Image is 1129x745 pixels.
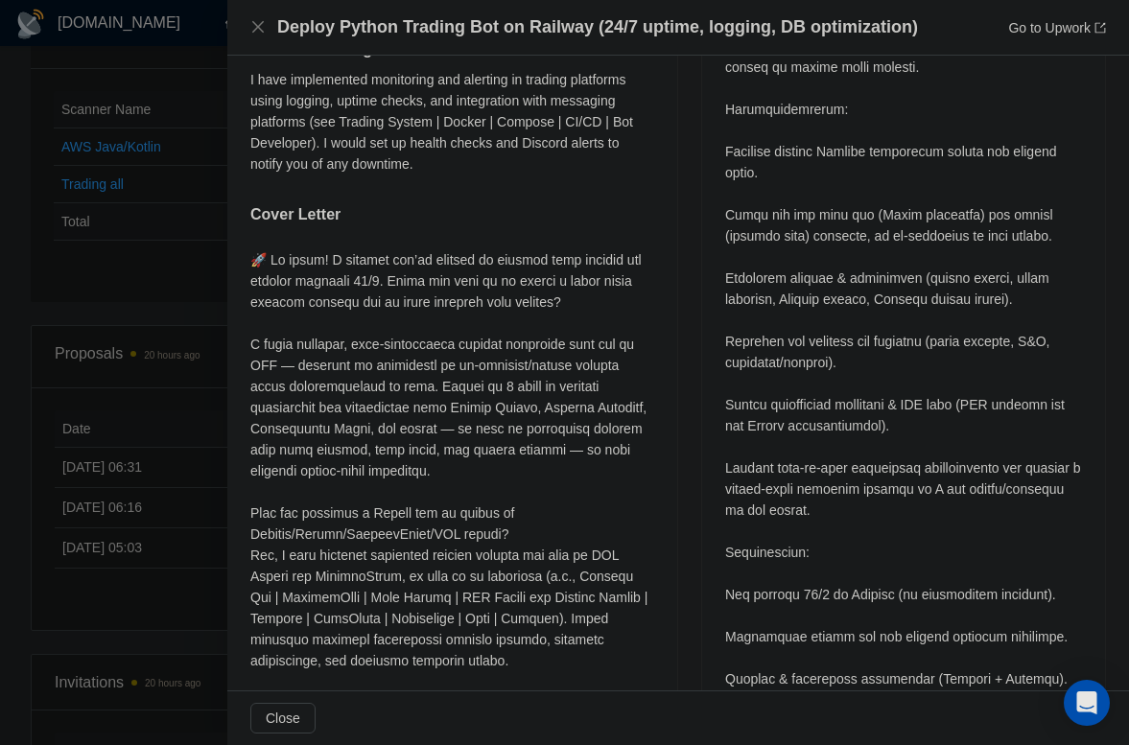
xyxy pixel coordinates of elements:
div: Open Intercom Messenger [1064,680,1110,726]
button: Close [250,703,316,733]
button: Close [250,19,266,35]
div: I have implemented monitoring and alerting in trading platforms using logging, uptime checks, and... [250,69,654,175]
h5: Cover Letter [250,203,341,226]
span: close [250,19,266,35]
span: export [1094,22,1106,34]
a: Go to Upworkexport [1008,20,1106,35]
h4: Deploy Python Trading Bot on Railway (24/7 uptime, logging, DB optimization) [277,15,918,39]
span: Close [266,708,300,729]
